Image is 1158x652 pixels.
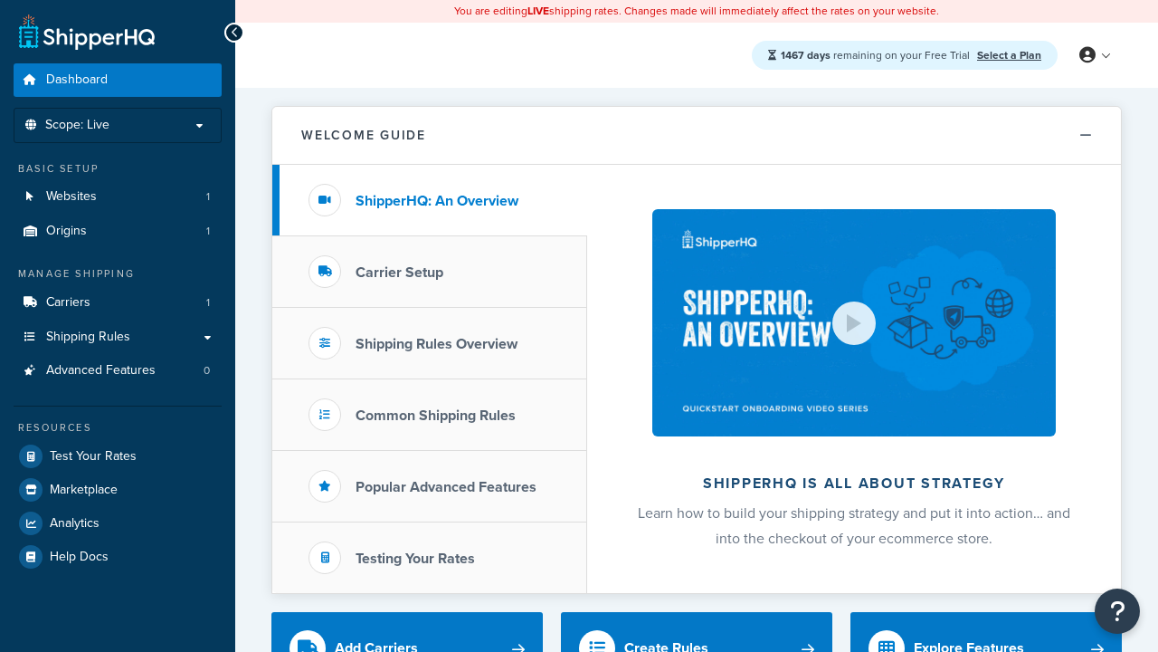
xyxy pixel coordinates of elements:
[206,189,210,205] span: 1
[204,363,210,379] span: 0
[14,354,222,388] li: Advanced Features
[781,47,973,63] span: remaining on your Free Trial
[356,551,475,567] h3: Testing Your Rates
[46,363,156,379] span: Advanced Features
[14,180,222,214] li: Websites
[652,209,1056,436] img: ShipperHQ is all about strategy
[14,266,222,282] div: Manage Shipping
[45,118,109,133] span: Scope: Live
[14,354,222,388] a: Advanced Features0
[206,224,210,239] span: 1
[977,47,1041,63] a: Select a Plan
[46,189,97,205] span: Websites
[1095,589,1140,634] button: Open Resource Center
[14,286,222,320] li: Carriers
[14,440,222,473] a: Test Your Rates
[50,449,137,465] span: Test Your Rates
[635,475,1073,492] h2: ShipperHQ is all about strategy
[14,180,222,214] a: Websites1
[356,407,516,424] h3: Common Shipping Rules
[527,3,549,19] b: LIVE
[356,193,518,209] h3: ShipperHQ: An Overview
[46,295,90,311] span: Carriers
[14,286,222,320] a: Carriers1
[14,474,222,506] a: Marketplace
[272,107,1121,165] button: Welcome Guide
[781,47,831,63] strong: 1467 days
[46,224,87,239] span: Origins
[50,516,100,532] span: Analytics
[46,330,130,345] span: Shipping Rules
[14,420,222,436] div: Resources
[638,503,1070,549] span: Learn how to build your shipping strategy and put it into action… and into the checkout of your e...
[14,161,222,177] div: Basic Setup
[301,129,426,142] h2: Welcome Guide
[356,336,517,352] h3: Shipping Rules Overview
[356,479,536,495] h3: Popular Advanced Features
[14,541,222,573] a: Help Docs
[46,72,108,88] span: Dashboard
[14,507,222,540] a: Analytics
[14,215,222,248] a: Origins1
[50,550,109,565] span: Help Docs
[50,483,118,498] span: Marketplace
[206,295,210,311] span: 1
[14,321,222,354] a: Shipping Rules
[356,264,443,281] h3: Carrier Setup
[14,215,222,248] li: Origins
[14,63,222,97] a: Dashboard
